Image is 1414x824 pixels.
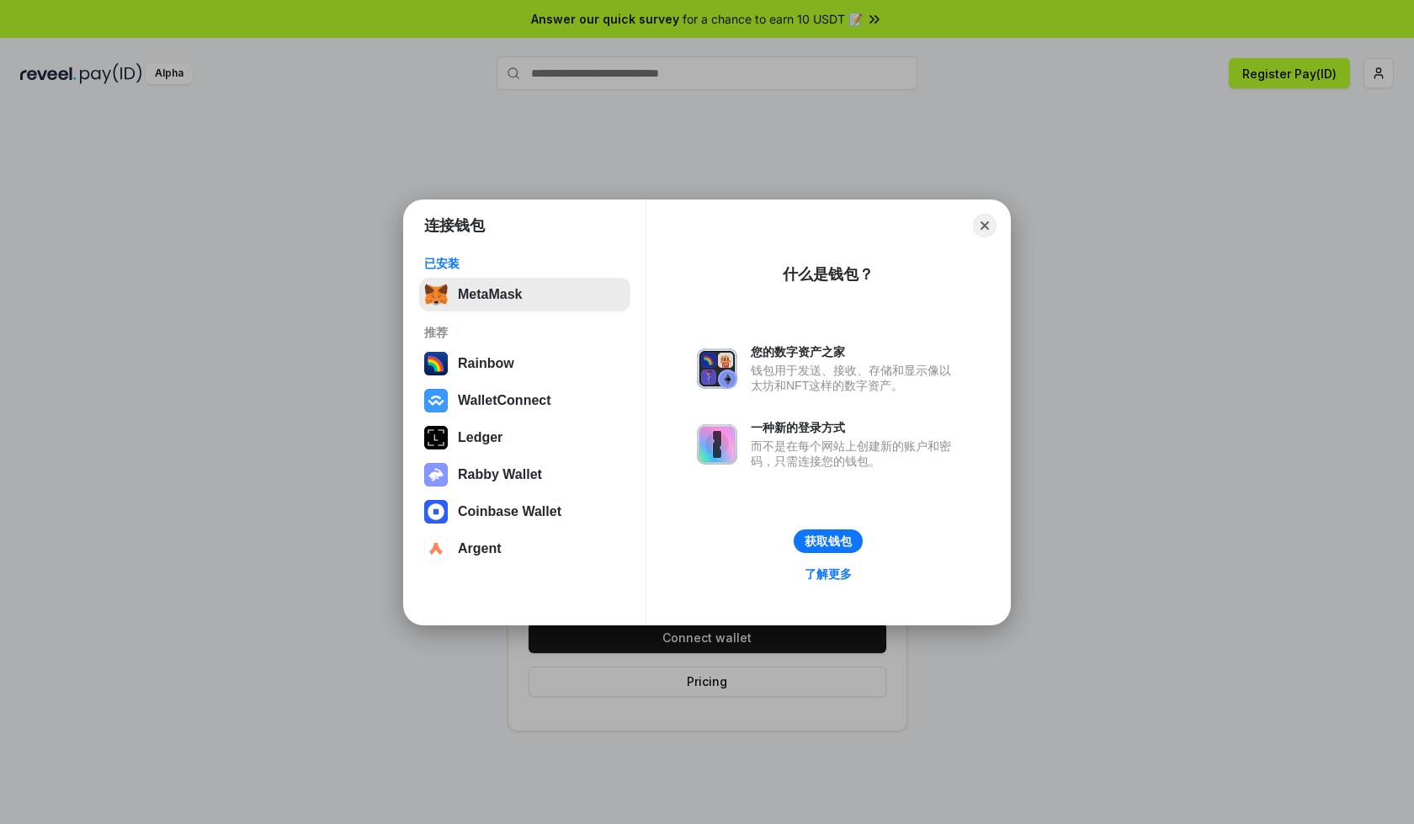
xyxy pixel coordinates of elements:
[419,384,630,417] button: WalletConnect
[697,348,737,389] img: svg+xml,%3Csvg%20xmlns%3D%22http%3A%2F%2Fwww.w3.org%2F2000%2Fsvg%22%20fill%3D%22none%22%20viewBox...
[424,389,448,412] img: svg+xml,%3Csvg%20width%3D%2228%22%20height%3D%2228%22%20viewBox%3D%220%200%2028%2028%22%20fill%3D...
[458,356,514,371] div: Rainbow
[424,500,448,524] img: svg+xml,%3Csvg%20width%3D%2228%22%20height%3D%2228%22%20viewBox%3D%220%200%2028%2028%22%20fill%3D...
[805,534,852,549] div: 获取钱包
[419,458,630,492] button: Rabby Wallet
[424,215,485,236] h1: 连接钱包
[458,541,502,556] div: Argent
[697,424,737,465] img: svg+xml,%3Csvg%20xmlns%3D%22http%3A%2F%2Fwww.w3.org%2F2000%2Fsvg%22%20fill%3D%22none%22%20viewBox...
[751,420,959,435] div: 一种新的登录方式
[751,439,959,469] div: 而不是在每个网站上创建新的账户和密码，只需连接您的钱包。
[419,347,630,380] button: Rainbow
[458,287,522,302] div: MetaMask
[794,529,863,553] button: 获取钱包
[458,393,551,408] div: WalletConnect
[795,563,862,585] a: 了解更多
[424,325,625,340] div: 推荐
[419,421,630,455] button: Ledger
[424,463,448,486] img: svg+xml,%3Csvg%20xmlns%3D%22http%3A%2F%2Fwww.w3.org%2F2000%2Fsvg%22%20fill%3D%22none%22%20viewBox...
[419,495,630,529] button: Coinbase Wallet
[458,430,502,445] div: Ledger
[419,278,630,311] button: MetaMask
[424,352,448,375] img: svg+xml,%3Csvg%20width%3D%22120%22%20height%3D%22120%22%20viewBox%3D%220%200%20120%20120%22%20fil...
[424,426,448,449] img: svg+xml,%3Csvg%20xmlns%3D%22http%3A%2F%2Fwww.w3.org%2F2000%2Fsvg%22%20width%3D%2228%22%20height%3...
[458,504,561,519] div: Coinbase Wallet
[783,264,874,284] div: 什么是钱包？
[424,283,448,306] img: svg+xml,%3Csvg%20fill%3D%22none%22%20height%3D%2233%22%20viewBox%3D%220%200%2035%2033%22%20width%...
[751,363,959,393] div: 钱包用于发送、接收、存储和显示像以太坊和NFT这样的数字资产。
[751,344,959,359] div: 您的数字资产之家
[419,532,630,566] button: Argent
[973,214,997,237] button: Close
[424,256,625,271] div: 已安装
[805,566,852,582] div: 了解更多
[458,467,542,482] div: Rabby Wallet
[424,537,448,561] img: svg+xml,%3Csvg%20width%3D%2228%22%20height%3D%2228%22%20viewBox%3D%220%200%2028%2028%22%20fill%3D...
